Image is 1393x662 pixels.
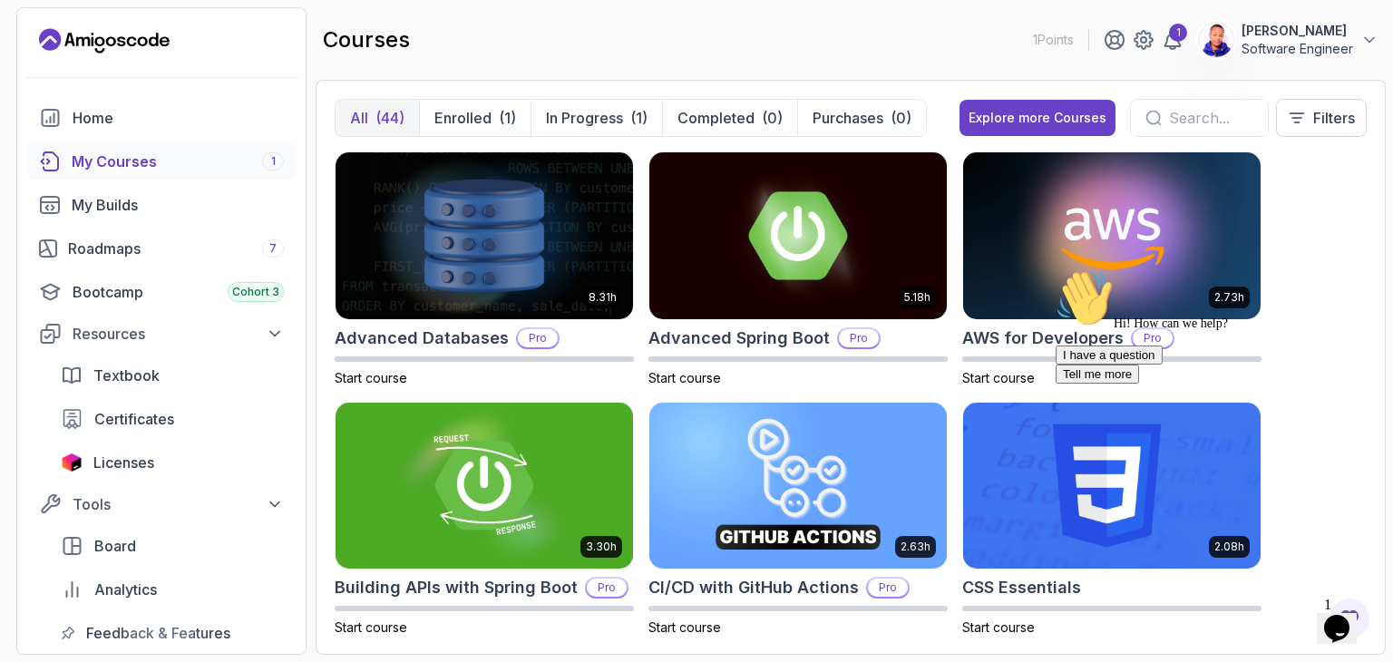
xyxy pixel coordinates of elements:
[336,100,419,136] button: All(44)
[419,100,531,136] button: Enrolled(1)
[7,54,180,68] span: Hi! How can we help?
[93,365,160,386] span: Textbook
[960,100,1115,136] button: Explore more Courses
[1242,22,1353,40] p: [PERSON_NAME]
[336,152,633,319] img: Advanced Databases card
[649,152,947,319] img: Advanced Spring Boot card
[1198,22,1378,58] button: user profile image[PERSON_NAME]Software Engineer
[323,25,410,54] h2: courses
[962,619,1035,635] span: Start course
[1199,23,1233,57] img: user profile image
[50,571,295,608] a: analytics
[94,579,157,600] span: Analytics
[232,285,279,299] span: Cohort 3
[73,323,284,345] div: Resources
[1169,107,1253,129] input: Search...
[649,403,947,570] img: CI/CD with GitHub Actions card
[28,187,295,223] a: builds
[68,238,284,259] div: Roadmaps
[271,154,276,169] span: 1
[586,540,617,554] p: 3.30h
[434,107,492,129] p: Enrolled
[93,452,154,473] span: Licenses
[336,403,633,570] img: Building APIs with Spring Boot card
[39,26,170,55] a: Landing page
[963,152,1261,319] img: AWS for Developers card
[531,100,662,136] button: In Progress(1)
[50,528,295,564] a: board
[7,83,114,102] button: I have a question
[335,326,509,351] h2: Advanced Databases
[72,151,284,172] div: My Courses
[28,143,295,180] a: courses
[28,488,295,521] button: Tools
[7,7,65,65] img: :wave:
[630,107,648,129] div: (1)
[589,290,617,305] p: 8.31h
[28,230,295,267] a: roadmaps
[94,535,136,557] span: Board
[1169,24,1187,42] div: 1
[648,370,721,385] span: Start course
[7,7,334,122] div: 👋Hi! How can we help?I have a questionTell me more
[962,575,1081,600] h2: CSS Essentials
[335,575,578,600] h2: Building APIs with Spring Boot
[269,241,277,256] span: 7
[963,403,1261,570] img: CSS Essentials card
[86,622,230,644] span: Feedback & Features
[962,370,1035,385] span: Start course
[1033,31,1074,49] p: 1 Points
[335,370,407,385] span: Start course
[1313,107,1355,129] p: Filters
[7,102,91,122] button: Tell me more
[648,575,859,600] h2: CI/CD with GitHub Actions
[648,326,830,351] h2: Advanced Spring Boot
[335,619,407,635] span: Start course
[375,107,404,129] div: (44)
[72,194,284,216] div: My Builds
[28,100,295,136] a: home
[28,317,295,350] button: Resources
[762,107,783,129] div: (0)
[1162,29,1184,51] a: 1
[813,107,883,129] p: Purchases
[962,326,1124,351] h2: AWS for Developers
[648,619,721,635] span: Start course
[350,107,368,129] p: All
[1242,40,1353,58] p: Software Engineer
[499,107,516,129] div: (1)
[61,453,83,472] img: jetbrains icon
[797,100,926,136] button: Purchases(0)
[677,107,755,129] p: Completed
[1276,99,1367,137] button: Filters
[518,329,558,347] p: Pro
[546,107,623,129] p: In Progress
[73,107,284,129] div: Home
[969,109,1106,127] div: Explore more Courses
[50,357,295,394] a: textbook
[891,107,911,129] div: (0)
[73,281,284,303] div: Bootcamp
[904,290,930,305] p: 5.18h
[587,579,627,597] p: Pro
[839,329,879,347] p: Pro
[901,540,930,554] p: 2.63h
[50,444,295,481] a: licenses
[73,493,284,515] div: Tools
[50,401,295,437] a: certificates
[868,579,908,597] p: Pro
[1048,262,1375,580] iframe: chat widget
[94,408,174,430] span: Certificates
[50,615,295,651] a: feedback
[28,274,295,310] a: bootcamp
[1317,589,1375,644] iframe: chat widget
[662,100,797,136] button: Completed(0)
